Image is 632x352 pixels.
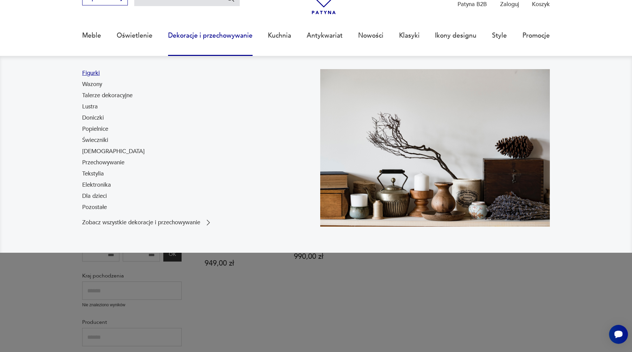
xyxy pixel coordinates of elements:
[82,80,102,88] a: Wazony
[117,20,153,51] a: Oświetlenie
[307,20,343,51] a: Antykwariat
[82,170,104,178] a: Tekstylia
[268,20,291,51] a: Kuchnia
[82,219,212,227] a: Zobacz wszystkie dekoracje i przechowywanie
[82,220,200,225] p: Zobacz wszystkie dekoracje i przechowywanie
[168,20,253,51] a: Dekoracje i przechowywanie
[82,69,100,77] a: Figurki
[82,192,107,200] a: Dla dzieci
[532,0,550,8] p: Koszyk
[82,203,107,211] a: Pozostałe
[82,181,111,189] a: Elektronika
[609,325,628,344] iframe: Smartsupp widget button
[82,125,108,133] a: Popielnice
[458,0,487,8] p: Patyna B2B
[82,159,124,167] a: Przechowywanie
[82,103,98,111] a: Lustra
[492,20,507,51] a: Style
[320,69,550,227] img: cfa44e985ea346226f89ee8969f25989.jpg
[82,20,101,51] a: Meble
[358,20,383,51] a: Nowości
[399,20,420,51] a: Klasyki
[522,20,550,51] a: Promocje
[82,136,108,144] a: Świeczniki
[82,91,133,100] a: Talerze dekoracyjne
[435,20,476,51] a: Ikony designu
[500,0,519,8] p: Zaloguj
[82,147,145,156] a: [DEMOGRAPHIC_DATA]
[82,114,104,122] a: Doniczki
